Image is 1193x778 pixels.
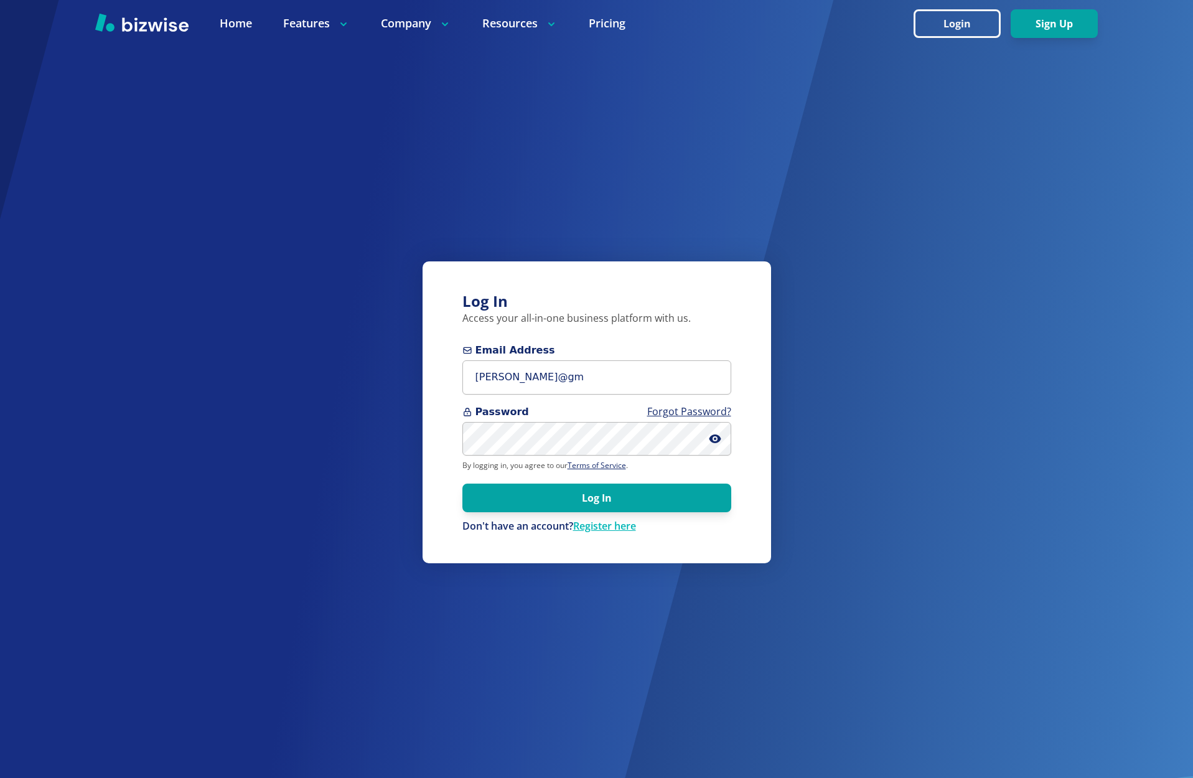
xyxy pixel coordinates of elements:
[462,484,731,512] button: Log In
[568,460,626,471] a: Terms of Service
[462,461,731,471] p: By logging in, you agree to our .
[462,312,731,326] p: Access your all-in-one business platform with us.
[573,519,636,533] a: Register here
[462,520,731,533] div: Don't have an account?Register here
[462,405,731,419] span: Password
[95,13,189,32] img: Bizwise Logo
[462,291,731,312] h3: Log In
[462,360,731,395] input: you@example.com
[462,520,731,533] p: Don't have an account?
[220,16,252,31] a: Home
[589,16,625,31] a: Pricing
[1011,18,1098,30] a: Sign Up
[283,16,350,31] p: Features
[914,18,1011,30] a: Login
[381,16,451,31] p: Company
[462,343,731,358] span: Email Address
[1011,9,1098,38] button: Sign Up
[914,9,1001,38] button: Login
[647,405,731,418] a: Forgot Password?
[482,16,558,31] p: Resources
